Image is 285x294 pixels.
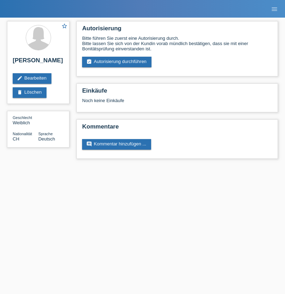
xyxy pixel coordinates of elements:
[61,23,68,29] i: star_border
[82,57,151,67] a: assignment_turned_inAutorisierung durchführen
[38,132,53,136] span: Sprache
[13,115,32,120] span: Geschlecht
[17,89,23,95] i: delete
[82,25,272,36] h2: Autorisierung
[271,6,278,13] i: menu
[13,115,38,125] div: Weiblich
[82,139,151,150] a: commentKommentar hinzufügen ...
[13,73,51,84] a: editBearbeiten
[61,23,68,30] a: star_border
[82,123,272,134] h2: Kommentare
[82,87,272,98] h2: Einkäufe
[267,7,281,11] a: menu
[13,136,19,142] span: Schweiz
[13,57,64,68] h2: [PERSON_NAME]
[38,136,55,142] span: Deutsch
[13,87,47,98] a: deleteLöschen
[86,141,92,147] i: comment
[82,36,272,51] div: Bitte führen Sie zuerst eine Autorisierung durch. Bitte lassen Sie sich von der Kundin vorab münd...
[86,59,92,64] i: assignment_turned_in
[17,75,23,81] i: edit
[82,98,272,108] div: Noch keine Einkäufe
[13,132,32,136] span: Nationalität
